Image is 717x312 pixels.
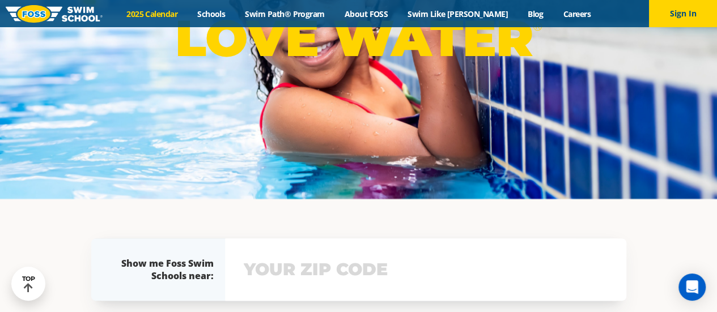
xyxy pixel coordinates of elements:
[117,8,188,19] a: 2025 Calendar
[114,257,214,282] div: Show me Foss Swim Schools near:
[241,253,610,286] input: YOUR ZIP CODE
[22,275,35,293] div: TOP
[188,8,235,19] a: Schools
[398,8,518,19] a: Swim Like [PERSON_NAME]
[235,8,334,19] a: Swim Path® Program
[553,8,600,19] a: Careers
[517,8,553,19] a: Blog
[175,8,542,69] p: LOVE WATER
[678,273,706,301] div: Open Intercom Messenger
[6,5,103,23] img: FOSS Swim School Logo
[334,8,398,19] a: About FOSS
